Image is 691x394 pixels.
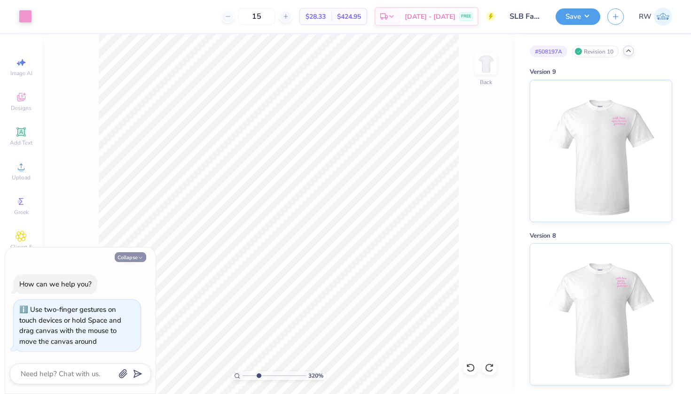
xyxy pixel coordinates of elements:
span: Designs [11,104,31,112]
div: Version 8 [530,232,672,241]
div: Use two-finger gestures on touch devices or hold Space and drag canvas with the mouse to move the... [19,305,121,346]
span: $28.33 [306,12,326,22]
span: Image AI [10,70,32,77]
span: Clipart & logos [5,243,38,258]
img: Version 9 [542,80,659,222]
span: Add Text [10,139,32,147]
input: Untitled Design [503,7,549,26]
span: Upload [12,174,31,181]
img: Version 8 [542,244,659,385]
a: RW [639,8,672,26]
div: Back [480,78,492,86]
span: 320 % [308,371,323,380]
div: How can we help you? [19,279,92,289]
button: Collapse [115,252,146,262]
span: FREE [461,13,471,20]
img: Rhea Wanga [654,8,672,26]
div: Version 9 [530,68,672,77]
input: – – [238,8,275,25]
span: RW [639,11,652,22]
span: Greek [14,209,29,216]
span: [DATE] - [DATE] [405,12,455,22]
span: $424.95 [337,12,361,22]
img: Back [477,54,495,73]
div: Revision 10 [572,46,619,57]
button: Save [556,8,600,25]
div: # 508197A [530,46,567,57]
